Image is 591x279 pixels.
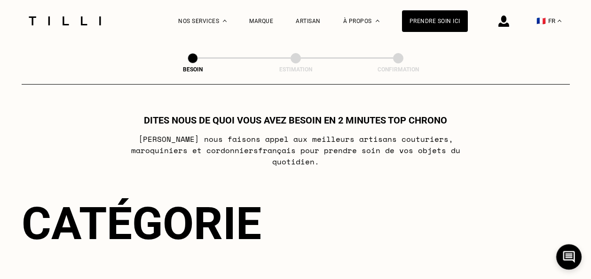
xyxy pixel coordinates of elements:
[376,20,379,22] img: Menu déroulant à propos
[109,133,482,167] p: [PERSON_NAME] nous faisons appel aux meilleurs artisans couturiers , maroquiniers et cordonniers ...
[223,20,227,22] img: Menu déroulant
[351,66,445,73] div: Confirmation
[498,15,509,27] img: icône connexion
[25,16,104,25] img: Logo du service de couturière Tilli
[146,66,240,73] div: Besoin
[536,16,546,25] span: 🇫🇷
[144,115,447,126] h1: Dites nous de quoi vous avez besoin en 2 minutes top chrono
[558,20,561,22] img: menu déroulant
[249,66,343,73] div: Estimation
[402,10,468,32] a: Prendre soin ici
[22,197,570,250] div: Catégorie
[249,18,273,24] a: Marque
[296,18,321,24] a: Artisan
